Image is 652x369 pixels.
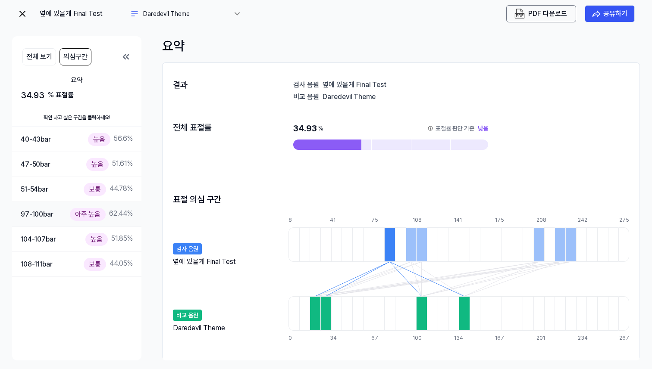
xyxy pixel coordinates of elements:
[478,122,488,134] div: 낮음
[12,109,141,127] div: 확인 하고 싶은 구간을 클릭하세요!
[88,133,133,146] div: 56.6 %
[143,9,229,19] div: Daredevil Theme
[173,243,202,254] div: 검사 음원
[495,334,506,342] div: 167
[21,209,53,220] div: 97-100 bar
[536,216,547,224] div: 208
[427,125,434,132] img: information
[173,193,221,206] h2: 표절 의심 구간
[495,216,506,224] div: 175
[60,48,91,65] button: 의심구간
[436,122,474,134] div: 표절률 판단 기준
[413,334,423,342] div: 100
[129,9,140,19] img: another title
[173,323,225,333] div: Daredevil Theme
[454,334,465,342] div: 134
[536,334,547,342] div: 201
[173,310,202,321] div: 비교 음원
[17,9,28,19] img: exit
[427,122,488,134] button: 표절률 판단 기준낮음
[21,75,133,85] div: 요약
[84,183,133,195] div: 44.78 %
[22,48,56,65] button: 전체 보기
[85,233,133,245] div: 51.85 %
[592,9,601,18] img: share
[619,216,629,224] div: 275
[21,234,56,245] div: 104-107 bar
[603,8,627,19] div: 공유하기
[293,122,488,134] div: 34.93
[21,134,51,145] div: 40-43 bar
[70,208,106,220] div: 아주 높음
[173,257,236,264] div: 옆에 있을게 Final Test
[578,216,589,224] div: 242
[84,258,106,270] div: 보통
[528,8,567,19] div: PDF 다운로드
[293,92,319,101] div: 비교 음원
[318,122,323,134] div: %
[578,334,589,342] div: 234
[413,216,423,224] div: 108
[323,80,629,89] div: 옆에 있을게 Final Test
[330,216,341,224] div: 41
[84,258,133,270] div: 44.05 %
[12,69,141,109] button: 요약34.93 % 표절률
[371,216,382,224] div: 75
[514,9,525,19] img: PDF Download
[21,184,48,195] div: 51-54 bar
[454,216,465,224] div: 141
[40,9,126,19] div: 옆에 있을게 Final Test
[293,80,319,89] div: 검사 음원
[513,9,569,19] button: PDF 다운로드
[48,90,74,100] div: % 표절률
[70,208,133,220] div: 62.44 %
[86,158,133,171] div: 51.61 %
[619,334,629,342] div: 267
[21,159,50,170] div: 47-50 bar
[86,158,109,171] div: 높음
[330,334,341,342] div: 34
[84,183,106,195] div: 보통
[371,334,382,342] div: 67
[288,216,299,224] div: 8
[585,5,635,22] button: 공유하기
[21,89,133,102] div: 34.93
[173,122,252,133] div: 전체 표절률
[323,92,629,101] div: Daredevil Theme
[21,259,52,270] div: 108-111 bar
[288,334,299,342] div: 0
[88,133,110,146] div: 높음
[85,233,108,245] div: 높음
[162,36,640,56] div: 요약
